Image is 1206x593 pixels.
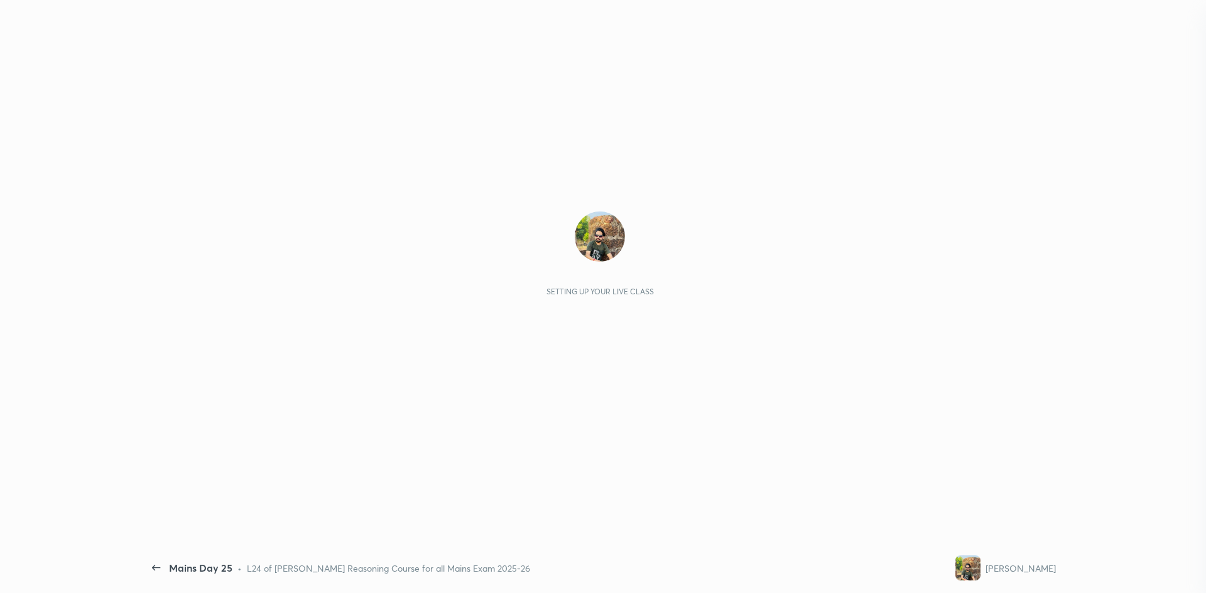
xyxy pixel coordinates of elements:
[169,560,232,575] div: Mains Day 25
[247,562,530,575] div: L24 of [PERSON_NAME] Reasoning Course for all Mains Exam 2025-26
[955,555,981,580] img: 9f5e5bf9971e4a88853fc8dad0f60a4b.jpg
[237,562,242,575] div: •
[986,562,1056,575] div: [PERSON_NAME]
[546,287,654,296] div: Setting up your live class
[575,211,625,262] img: 9f5e5bf9971e4a88853fc8dad0f60a4b.jpg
